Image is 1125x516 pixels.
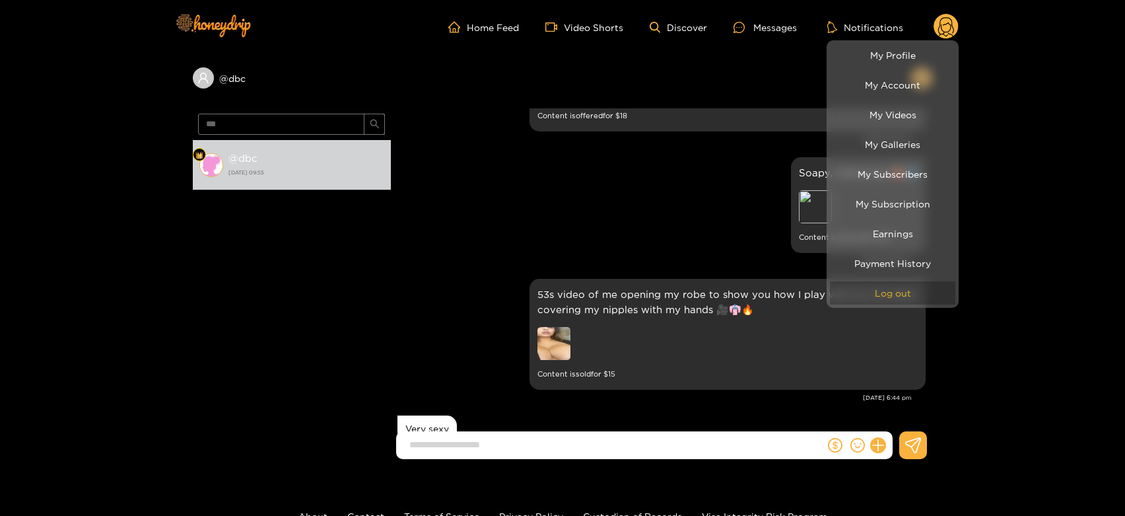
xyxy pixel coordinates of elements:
[830,44,955,67] a: My Profile
[830,252,955,275] a: Payment History
[830,192,955,215] a: My Subscription
[830,222,955,245] a: Earnings
[830,163,955,186] a: My Subscribers
[830,73,955,96] a: My Account
[830,103,955,126] a: My Videos
[830,133,955,156] a: My Galleries
[830,281,955,305] button: Log out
